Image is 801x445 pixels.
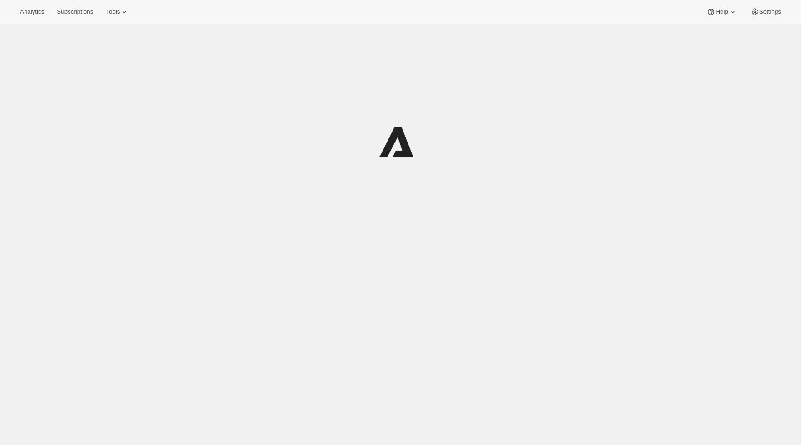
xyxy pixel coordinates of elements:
button: Subscriptions [51,5,98,18]
button: Tools [100,5,134,18]
span: Tools [106,8,120,15]
button: Settings [745,5,786,18]
span: Settings [759,8,781,15]
span: Help [716,8,728,15]
span: Subscriptions [57,8,93,15]
span: Analytics [20,8,44,15]
button: Help [701,5,742,18]
button: Analytics [15,5,49,18]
